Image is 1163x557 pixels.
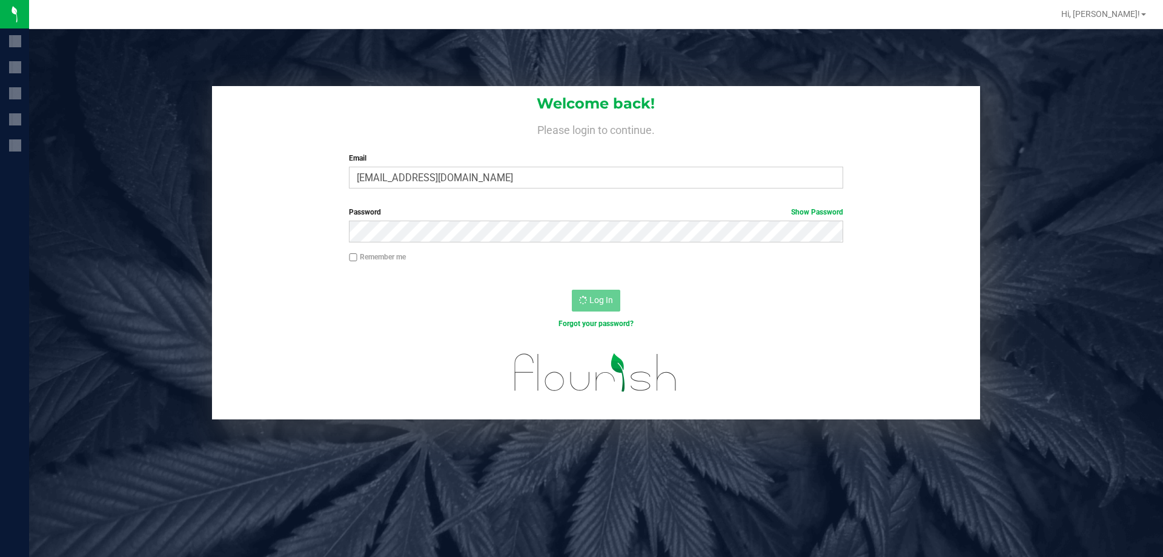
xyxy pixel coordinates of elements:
[1061,9,1140,19] span: Hi, [PERSON_NAME]!
[558,319,634,328] a: Forgot your password?
[349,208,381,216] span: Password
[572,290,620,312] button: Log In
[349,153,843,164] label: Email
[349,252,406,262] label: Remember me
[500,342,692,404] img: flourish_logo.svg
[349,253,357,262] input: Remember me
[212,96,980,112] h1: Welcome back!
[212,121,980,136] h4: Please login to continue.
[589,295,613,305] span: Log In
[791,208,843,216] a: Show Password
